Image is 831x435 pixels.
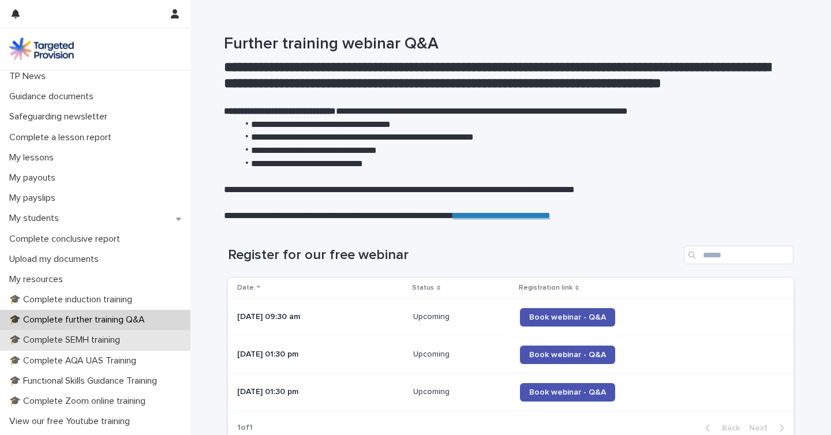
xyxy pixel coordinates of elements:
[5,274,72,285] p: My resources
[224,35,789,54] h1: Further training webinar Q&A
[5,71,55,82] p: TP News
[413,347,452,359] p: Upcoming
[5,376,166,387] p: 🎓 Functional Skills Guidance Training
[529,313,606,321] span: Book webinar - Q&A
[520,346,615,364] a: Book webinar - Q&A
[228,336,793,373] tr: [DATE] 01:30 pmUpcomingUpcoming Book webinar - Q&A
[684,246,793,264] input: Search
[520,383,615,402] a: Book webinar - Q&A
[5,91,103,102] p: Guidance documents
[744,423,793,433] button: Next
[5,234,129,245] p: Complete conclusive report
[5,132,121,143] p: Complete a lesson report
[5,111,117,122] p: Safeguarding newsletter
[5,335,129,346] p: 🎓 Complete SEMH training
[228,247,679,264] h1: Register for our free webinar
[5,213,68,224] p: My students
[5,254,108,265] p: Upload my documents
[5,193,65,204] p: My payslips
[228,373,793,411] tr: [DATE] 01:30 pmUpcomingUpcoming Book webinar - Q&A
[237,350,404,359] p: [DATE] 01:30 pm
[237,282,254,294] p: Date
[413,310,452,322] p: Upcoming
[519,282,572,294] p: Registration link
[9,37,74,61] img: M5nRWzHhSzIhMunXDL62
[5,294,141,305] p: 🎓 Complete induction training
[237,387,404,397] p: [DATE] 01:30 pm
[529,388,606,396] span: Book webinar - Q&A
[715,424,740,432] span: Back
[696,423,744,433] button: Back
[5,396,155,407] p: 🎓 Complete Zoom online training
[412,282,434,294] p: Status
[237,312,404,322] p: [DATE] 09:30 am
[5,152,63,163] p: My lessons
[5,416,139,427] p: View our free Youtube training
[5,314,154,325] p: 🎓 Complete further training Q&A
[228,298,793,336] tr: [DATE] 09:30 amUpcomingUpcoming Book webinar - Q&A
[413,385,452,397] p: Upcoming
[5,172,65,183] p: My payouts
[749,424,774,432] span: Next
[529,351,606,359] span: Book webinar - Q&A
[5,355,145,366] p: 🎓 Complete AQA UAS Training
[520,308,615,327] a: Book webinar - Q&A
